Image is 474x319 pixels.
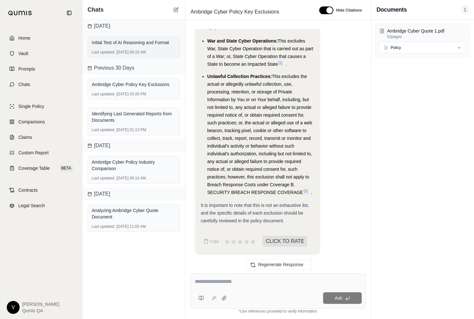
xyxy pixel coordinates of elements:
[245,259,311,270] button: Regenerate Response
[4,161,78,175] a: Coverage TableBETA
[18,150,49,156] span: Custom Report
[18,81,30,88] span: Chats
[18,202,45,209] span: Legal Search
[18,165,50,171] span: Coverage Table
[18,119,45,125] span: Comparisons
[336,8,362,13] span: Hide Citations
[4,46,78,61] a: Vault
[210,239,219,244] span: Copy
[207,38,278,43] span: War and State Cyber Operations:
[22,301,59,307] span: [PERSON_NAME]
[92,92,176,97] div: [DATE] 03:26 PM
[64,8,74,18] button: Collapse sidebar
[188,7,311,17] div: Edit Title
[18,103,44,110] span: Single Policy
[22,307,59,314] span: Qumis QA
[92,207,176,220] div: Analyzing Ambridge Cyber Quote Document
[258,262,303,267] span: Regenerate Response
[387,28,466,34] p: Ambridge Cyber Quote 1.pdf
[207,74,272,79] span: Unlawful Collection Practices:
[4,198,78,213] a: Legal Search
[188,7,282,17] span: Ambridge Cyber Policy Key Exclusions
[201,235,221,248] button: Copy
[4,62,78,76] a: Prompts
[18,66,35,72] span: Prompts
[379,28,466,39] button: Ambridge Cyber Quote 1.pdf52pages
[8,11,32,15] img: Qumis Logo
[92,224,176,229] div: [DATE] 11:05 AM
[82,188,185,200] div: [DATE]
[92,111,176,123] div: Identifying Last Generated Reports from Documents
[191,309,366,314] div: *Use references provided to verify information.
[4,146,78,160] a: Custom Report
[92,224,115,229] span: Last updated:
[60,165,73,171] span: BETA
[285,62,287,67] span: .
[387,34,466,39] p: 52 pages
[92,50,176,55] div: [DATE] 09:16 AM
[4,31,78,45] a: Home
[4,77,78,92] a: Chats
[4,115,78,129] a: Comparisons
[92,50,115,55] span: Last updated:
[92,176,176,181] div: [DATE] 09:16 AM
[201,203,309,223] span: It is important to note that this is not an exhaustive list, and the specific details of each exc...
[263,236,307,247] span: CLICK TO RATE
[311,190,312,195] span: .
[172,6,180,14] button: New Chat
[18,50,28,57] span: Vault
[215,26,216,31] span: .
[92,127,176,132] div: [DATE] 01:13 PM
[82,20,185,33] div: [DATE]
[376,5,407,14] h3: Documents
[18,187,38,193] span: Contracts
[92,127,115,132] span: Last updated:
[323,292,362,304] button: Ask
[18,35,30,41] span: Home
[4,130,78,144] a: Claims
[82,62,185,74] div: Previous 30 Days
[18,134,32,140] span: Claims
[92,81,176,88] div: Ambridge Cyber Policy Key Exclusions
[92,176,115,181] span: Last updated:
[7,301,20,314] div: V
[335,295,342,301] span: Ask
[92,159,176,172] div: Ambridge Cyber Policy Industry Comparison
[4,99,78,113] a: Single Policy
[4,183,78,197] a: Contracts
[92,39,176,46] div: Initial Test of AI Reasoning and Format
[82,139,185,152] div: [DATE]
[88,5,104,14] span: Chats
[461,5,469,14] span: 1
[92,92,115,97] span: Last updated:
